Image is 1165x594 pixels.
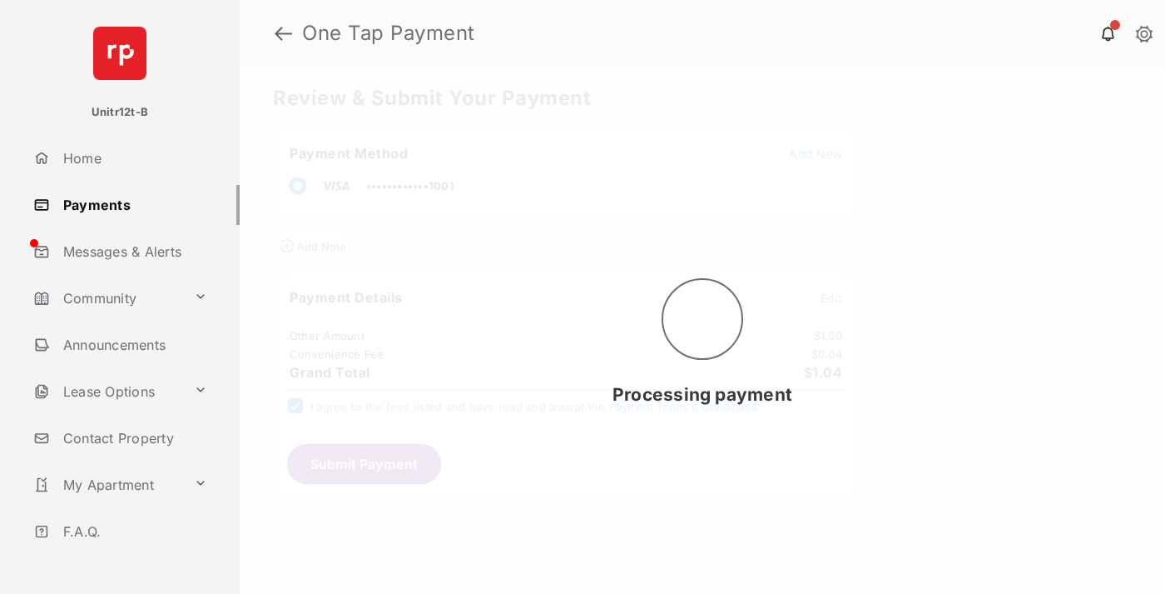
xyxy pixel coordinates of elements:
[27,325,240,365] a: Announcements
[27,185,240,225] a: Payments
[27,278,187,318] a: Community
[27,372,187,412] a: Lease Options
[27,232,240,272] a: Messages & Alerts
[27,138,240,178] a: Home
[302,23,475,43] strong: One Tap Payment
[27,512,240,552] a: F.A.Q.
[612,384,792,405] span: Processing payment
[93,27,146,80] img: svg+xml;base64,PHN2ZyB4bWxucz0iaHR0cDovL3d3dy53My5vcmcvMjAwMC9zdmciIHdpZHRoPSI2NCIgaGVpZ2h0PSI2NC...
[27,418,240,458] a: Contact Property
[27,465,187,505] a: My Apartment
[92,104,148,121] p: Unitr12t-B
